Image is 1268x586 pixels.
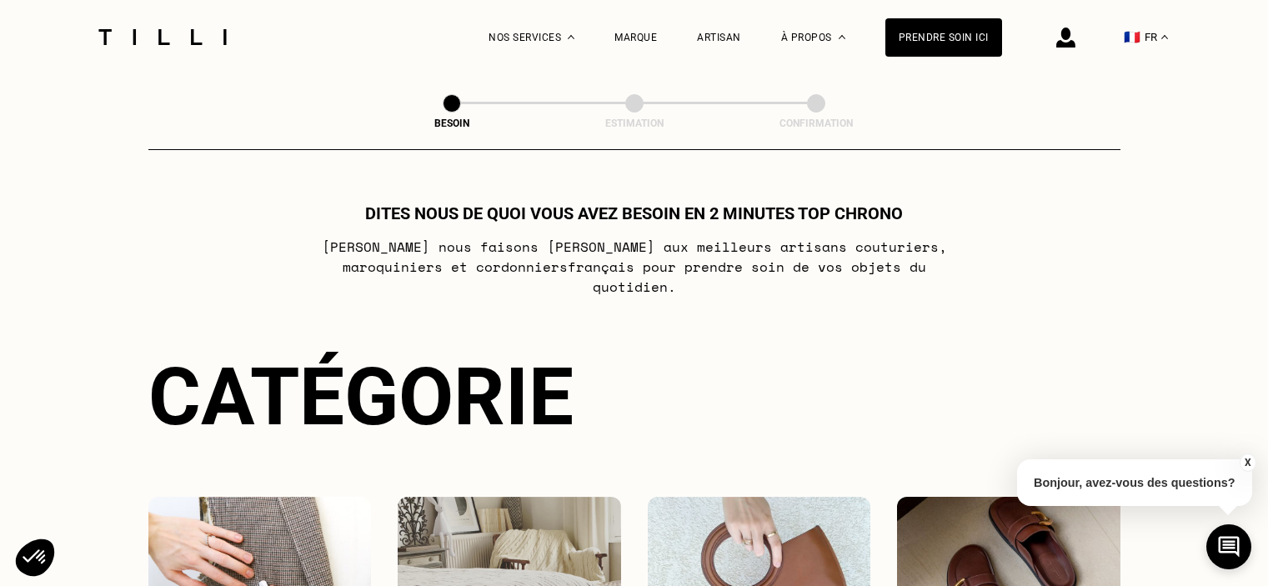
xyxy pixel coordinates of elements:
a: Prendre soin ici [885,18,1002,57]
div: Besoin [368,118,535,129]
button: X [1239,453,1255,472]
img: icône connexion [1056,28,1075,48]
a: Artisan [697,32,741,43]
h1: Dites nous de quoi vous avez besoin en 2 minutes top chrono [365,203,903,223]
div: Confirmation [733,118,900,129]
img: menu déroulant [1161,35,1168,39]
p: [PERSON_NAME] nous faisons [PERSON_NAME] aux meilleurs artisans couturiers , maroquiniers et cord... [303,237,965,297]
span: 🇫🇷 [1124,29,1140,45]
p: Bonjour, avez-vous des questions? [1017,459,1252,506]
img: Menu déroulant [568,35,574,39]
a: Marque [614,32,657,43]
img: Logo du service de couturière Tilli [93,29,233,45]
img: Menu déroulant à propos [839,35,845,39]
div: Estimation [551,118,718,129]
div: Catégorie [148,350,1120,443]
